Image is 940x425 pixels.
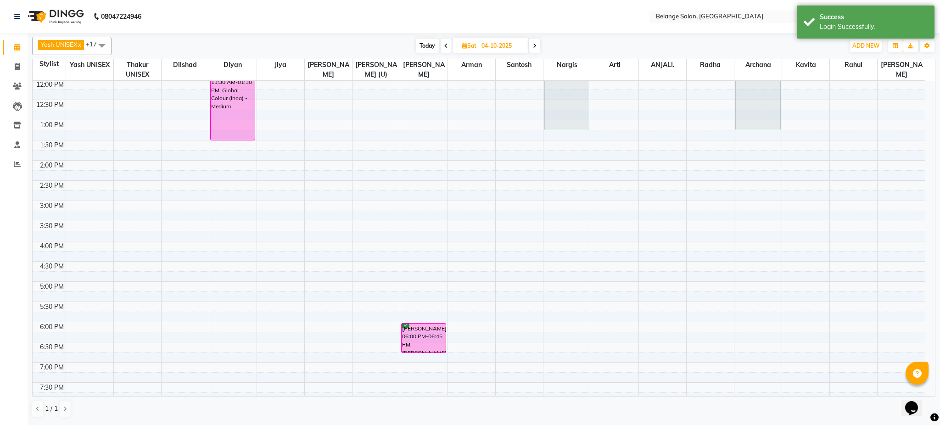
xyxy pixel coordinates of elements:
span: [PERSON_NAME] [305,59,352,80]
div: 2:00 PM [38,161,66,170]
div: 4:30 PM [38,262,66,271]
div: 4:00 PM [38,241,66,251]
span: Arman [448,59,495,71]
span: Arti [591,59,638,71]
span: Nargis [543,59,591,71]
div: 7:30 PM [38,383,66,392]
span: [PERSON_NAME] [878,59,925,80]
span: Radha [687,59,734,71]
div: 1:30 PM [38,140,66,150]
span: Rahul [830,59,877,71]
span: Jiya [257,59,304,71]
div: 3:00 PM [38,201,66,211]
span: Santosh [496,59,543,71]
span: Yash UNISEX [41,41,77,48]
span: ADD NEW [852,42,879,49]
span: Yash UNISEX [66,59,113,71]
span: ANJALI. [639,59,686,71]
input: 2025-10-04 [479,39,525,53]
span: Today [416,39,439,53]
div: 12:00 PM [34,80,66,89]
b: 08047224946 [101,4,141,29]
div: 3:30 PM [38,221,66,231]
a: x [77,41,81,48]
button: ADD NEW [850,39,882,52]
span: Archana [734,59,782,71]
div: drashti Lodha, 11:30 AM-01:30 PM, Global Colour (Inoa) - Medium [211,60,255,140]
span: Thakur UNISEX [114,59,161,80]
div: 6:30 PM [38,342,66,352]
div: 2:30 PM [38,181,66,190]
span: Kavita [782,59,829,71]
span: Sat [460,42,479,49]
span: [PERSON_NAME] [400,59,448,80]
div: Stylist [33,59,66,69]
span: diyan [209,59,257,71]
div: 6:00 PM [38,322,66,332]
span: dilshad [162,59,209,71]
div: 5:30 PM [38,302,66,312]
div: 1:00 PM [38,120,66,130]
div: 7:00 PM [38,363,66,372]
span: +17 [86,40,104,48]
div: Success [820,12,928,22]
div: 5:00 PM [38,282,66,291]
div: [PERSON_NAME], 06:00 PM-06:45 PM, [PERSON_NAME] Styling [402,324,446,352]
img: logo [23,4,86,29]
iframe: chat widget [901,388,931,416]
div: Login Successfully. [820,22,928,32]
span: [PERSON_NAME] (U) [352,59,400,80]
span: 1 / 1 [45,404,58,414]
div: 12:30 PM [34,100,66,110]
